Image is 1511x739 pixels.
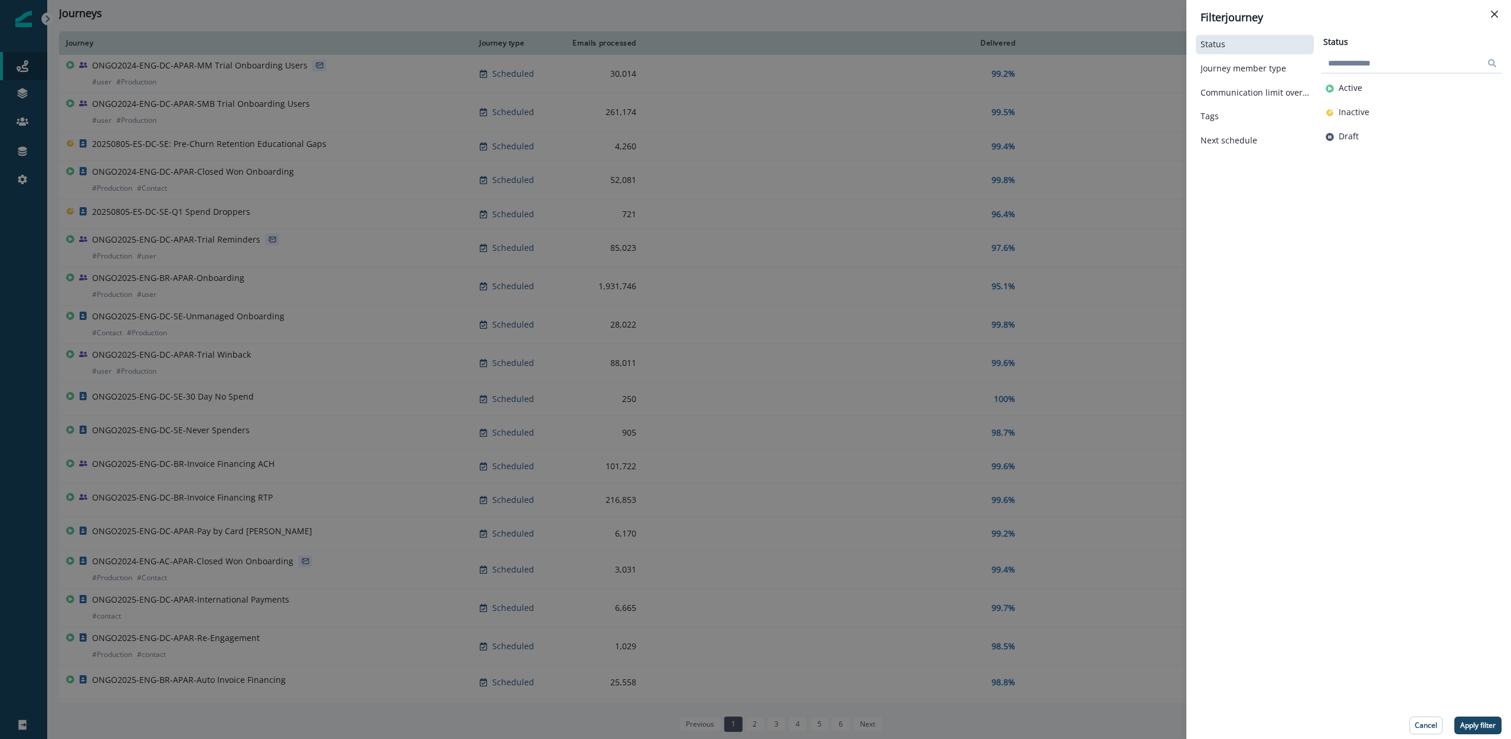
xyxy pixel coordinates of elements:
[1454,717,1502,734] button: Apply filter
[1415,721,1437,730] p: Cancel
[1201,112,1219,122] p: Tags
[1326,132,1497,142] button: Draft
[1326,83,1497,93] button: Active
[1201,112,1309,122] button: Tags
[1201,40,1225,50] p: Status
[1485,5,1504,24] button: Close
[1339,83,1362,93] p: Active
[1201,64,1286,74] p: Journey member type
[1321,37,1348,47] h2: Status
[1409,717,1443,734] button: Cancel
[1326,107,1497,117] button: Inactive
[1201,88,1309,98] button: Communication limit overrides
[1339,107,1369,117] p: Inactive
[1201,136,1257,146] p: Next schedule
[1339,132,1359,142] p: Draft
[1201,9,1263,25] p: Filter journey
[1201,136,1309,146] button: Next schedule
[1201,64,1309,74] button: Journey member type
[1201,40,1309,50] button: Status
[1460,721,1496,730] p: Apply filter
